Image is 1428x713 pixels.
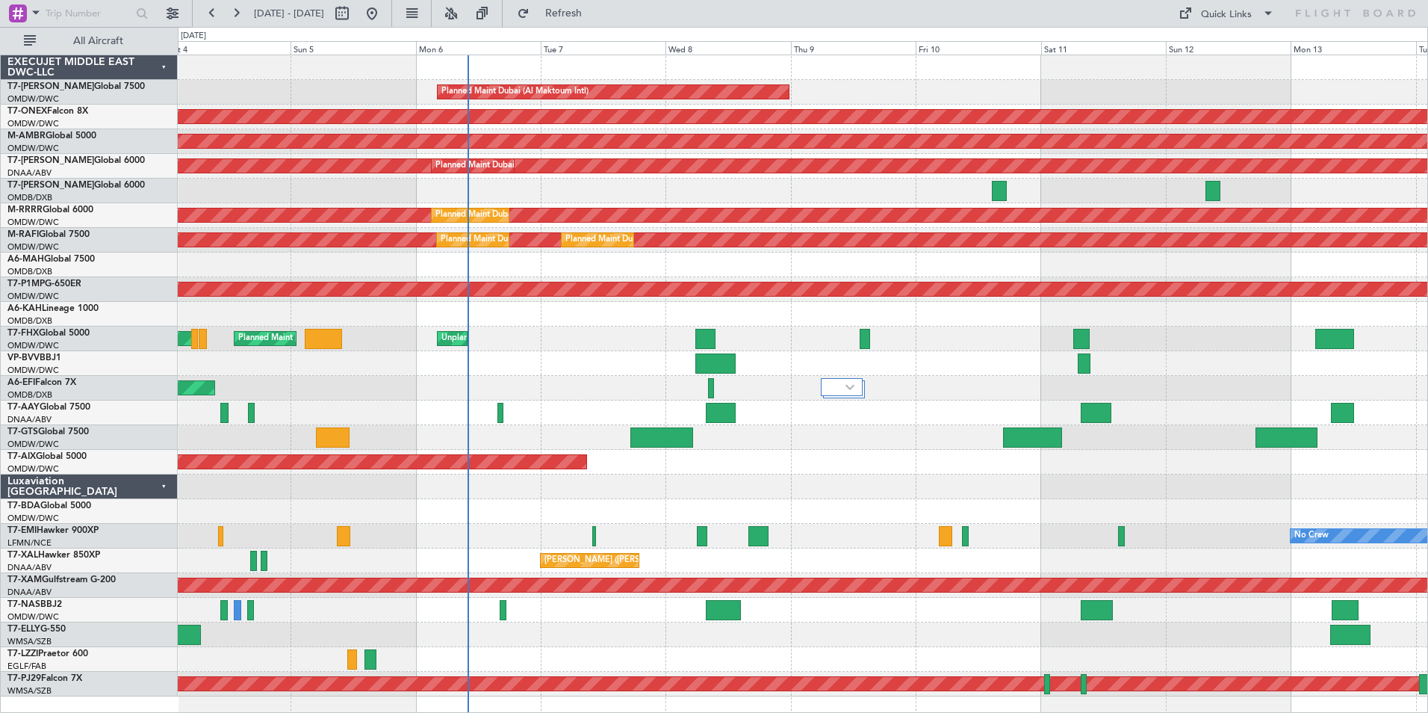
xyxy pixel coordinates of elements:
[7,156,145,165] a: T7-[PERSON_NAME]Global 6000
[7,354,61,362] a: VP-BVVBBJ1
[254,7,324,20] span: [DATE] - [DATE]
[7,587,52,598] a: DNAA/ABV
[7,452,36,461] span: T7-AIX
[441,327,662,350] div: Unplanned Maint [GEOGRAPHIC_DATA] (Al Maktoum Intl)
[791,41,916,55] div: Thu 9
[7,107,47,116] span: T7-ONEX
[416,41,541,55] div: Mon 6
[7,82,94,91] span: T7-[PERSON_NAME]
[7,167,52,179] a: DNAA/ABV
[533,8,595,19] span: Refresh
[7,192,52,203] a: OMDB/DXB
[7,403,40,412] span: T7-AAY
[7,674,41,683] span: T7-PJ29
[7,551,100,560] a: T7-XALHawker 850XP
[441,81,589,103] div: Planned Maint Dubai (Al Maktoum Intl)
[7,181,94,190] span: T7-[PERSON_NAME]
[7,562,52,573] a: DNAA/ABV
[916,41,1040,55] div: Fri 10
[7,513,59,524] a: OMDW/DWC
[7,649,38,658] span: T7-LZZI
[7,685,52,697] a: WMSA/SZB
[7,132,96,141] a: M-AMBRGlobal 5000
[7,255,95,264] a: A6-MAHGlobal 7500
[1166,41,1291,55] div: Sun 12
[7,217,59,228] a: OMDW/DWC
[7,241,59,253] a: OMDW/DWC
[7,181,145,190] a: T7-[PERSON_NAME]Global 6000
[7,428,89,436] a: T7-GTSGlobal 7500
[7,611,59,623] a: OMDW/DWC
[7,340,59,351] a: OMDW/DWC
[541,41,665,55] div: Tue 7
[1201,7,1252,22] div: Quick Links
[7,118,59,129] a: OMDW/DWC
[565,229,713,251] div: Planned Maint Dubai (Al Maktoum Intl)
[7,414,52,425] a: DNAA/ABV
[7,315,52,327] a: OMDB/DXB
[435,155,583,177] div: Planned Maint Dubai (Al Maktoum Intl)
[7,230,90,239] a: M-RAFIGlobal 7500
[7,439,59,450] a: OMDW/DWC
[7,304,42,313] span: A6-KAH
[544,549,701,572] div: [PERSON_NAME] ([PERSON_NAME] Intl)
[1171,1,1282,25] button: Quick Links
[7,206,93,214] a: M-RRRRGlobal 6000
[238,327,414,350] div: Planned Maint [GEOGRAPHIC_DATA] (Seletar)
[1291,41,1415,55] div: Mon 13
[7,661,46,672] a: EGLF/FAB
[7,280,81,288] a: T7-P1MPG-650ER
[7,452,87,461] a: T7-AIXGlobal 5000
[181,30,206,43] div: [DATE]
[7,389,52,401] a: OMDB/DXB
[16,29,162,53] button: All Aircraft
[7,143,59,154] a: OMDW/DWC
[845,384,854,390] img: arrow-gray.svg
[7,365,59,376] a: OMDW/DWC
[7,600,40,609] span: T7-NAS
[7,156,94,165] span: T7-[PERSON_NAME]
[39,36,158,46] span: All Aircraft
[7,600,62,609] a: T7-NASBBJ2
[435,204,583,226] div: Planned Maint Dubai (Al Maktoum Intl)
[7,501,91,510] a: T7-BDAGlobal 5000
[7,378,35,387] span: A6-EFI
[7,526,37,535] span: T7-EMI
[7,291,59,302] a: OMDW/DWC
[7,107,88,116] a: T7-ONEXFalcon 8X
[7,575,116,584] a: T7-XAMGulfstream G-200
[441,229,588,251] div: Planned Maint Dubai (Al Maktoum Intl)
[1294,525,1329,547] div: No Crew
[7,378,76,387] a: A6-EFIFalcon 7X
[7,304,99,313] a: A6-KAHLineage 1000
[7,537,52,549] a: LFMN/NCE
[7,230,39,239] span: M-RAFI
[7,329,90,338] a: T7-FHXGlobal 5000
[7,649,88,658] a: T7-LZZIPraetor 600
[510,1,600,25] button: Refresh
[166,41,291,55] div: Sat 4
[7,551,38,560] span: T7-XAL
[7,625,40,634] span: T7-ELLY
[7,526,99,535] a: T7-EMIHawker 900XP
[7,501,40,510] span: T7-BDA
[7,674,82,683] a: T7-PJ29Falcon 7X
[7,463,59,475] a: OMDW/DWC
[7,255,44,264] span: A6-MAH
[7,132,46,141] span: M-AMBR
[7,575,42,584] span: T7-XAM
[665,41,790,55] div: Wed 8
[7,329,39,338] span: T7-FHX
[7,354,40,362] span: VP-BVV
[1041,41,1166,55] div: Sat 11
[7,636,52,647] a: WMSA/SZB
[7,625,66,634] a: T7-ELLYG-550
[46,2,131,25] input: Trip Number
[7,206,43,214] span: M-RRRR
[291,41,415,55] div: Sun 5
[7,428,38,436] span: T7-GTS
[7,403,90,412] a: T7-AAYGlobal 7500
[7,266,52,277] a: OMDB/DXB
[7,280,45,288] span: T7-P1MP
[7,82,145,91] a: T7-[PERSON_NAME]Global 7500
